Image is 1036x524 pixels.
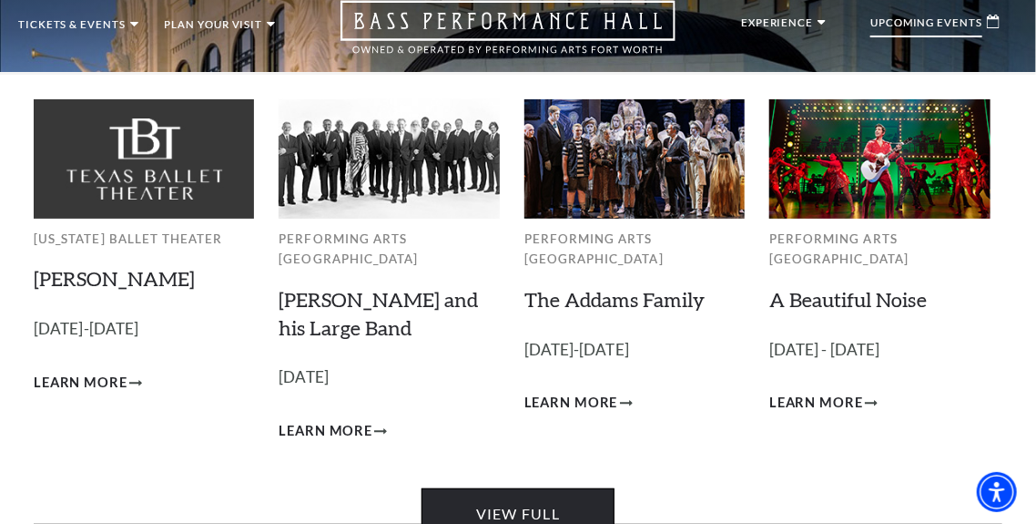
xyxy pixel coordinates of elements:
[524,392,633,415] a: Learn More The Addams Family
[524,99,745,218] img: Performing Arts Fort Worth
[34,316,254,343] p: [DATE]-[DATE]
[524,392,618,415] span: Learn More
[34,372,142,395] a: Learn More Peter Pan
[279,99,499,218] img: Performing Arts Fort Worth
[524,287,706,312] a: The Addams Family
[34,266,195,291] a: [PERSON_NAME]
[165,19,263,39] p: Plan Your Visit
[34,372,127,395] span: Learn More
[769,99,990,218] img: Performing Arts Fort Worth
[279,420,372,443] span: Learn More
[524,229,745,270] p: Performing Arts [GEOGRAPHIC_DATA]
[279,287,478,340] a: [PERSON_NAME] and his Large Band
[279,365,499,391] p: [DATE]
[279,420,387,443] a: Learn More Lyle Lovett and his Large Band
[870,17,982,37] p: Upcoming Events
[279,229,499,270] p: Performing Arts [GEOGRAPHIC_DATA]
[977,472,1017,512] div: Accessibility Menu
[769,392,863,415] span: Learn More
[34,99,254,218] img: Texas Ballet Theater
[34,229,254,250] p: [US_STATE] Ballet Theater
[741,17,813,37] p: Experience
[769,287,927,312] a: A Beautiful Noise
[524,337,745,364] p: [DATE]-[DATE]
[769,392,878,415] a: Learn More A Beautiful Noise
[769,229,990,270] p: Performing Arts [GEOGRAPHIC_DATA]
[18,19,126,39] p: Tickets & Events
[769,337,990,364] p: [DATE] - [DATE]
